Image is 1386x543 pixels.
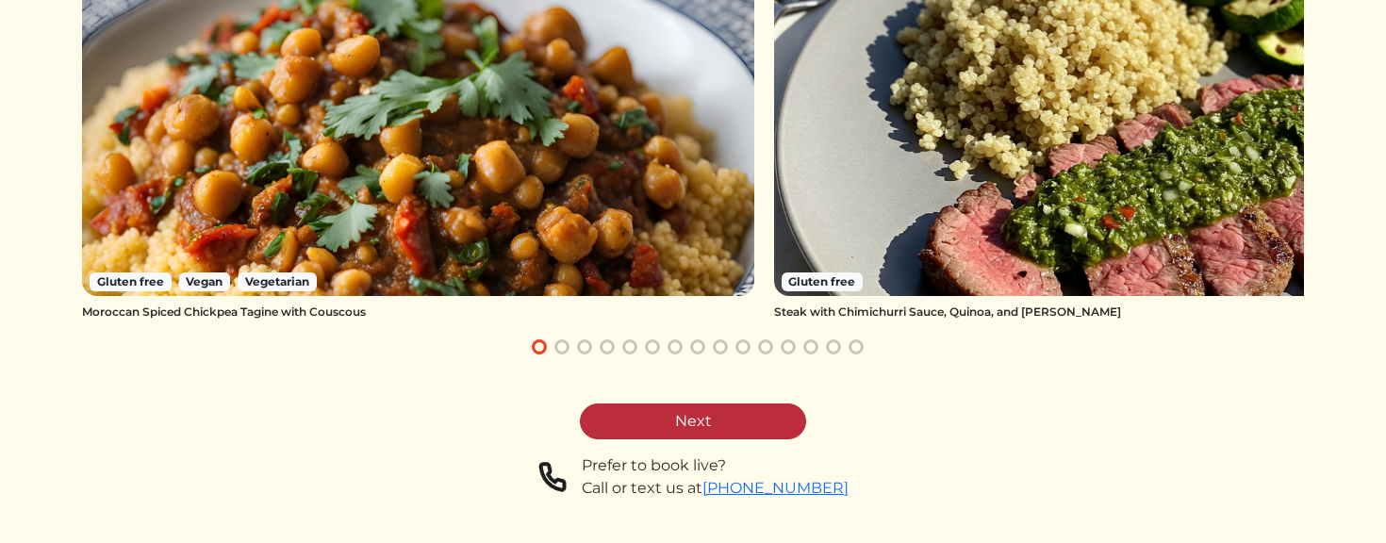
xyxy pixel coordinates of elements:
[82,304,754,321] div: Moroccan Spiced Chickpea Tagine with Couscous
[582,477,849,500] div: Call or text us at
[782,272,864,291] span: Gluten free
[702,479,849,497] a: [PHONE_NUMBER]
[580,403,806,439] a: Next
[238,272,317,291] span: Vegetarian
[90,272,172,291] span: Gluten free
[179,272,231,291] span: Vegan
[582,454,849,477] div: Prefer to book live?
[538,454,567,500] img: phone-a8f1853615f4955a6c6381654e1c0f7430ed919b147d78756318837811cda3a7.svg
